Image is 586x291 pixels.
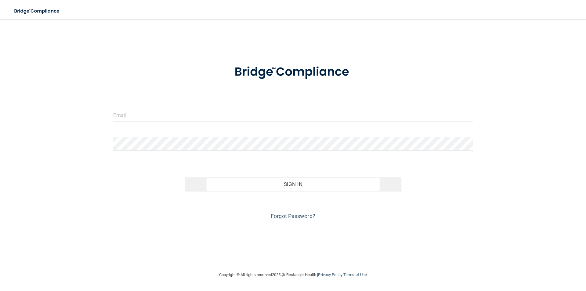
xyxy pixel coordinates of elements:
[318,272,342,277] a: Privacy Policy
[271,213,315,219] a: Forgot Password?
[9,5,65,17] img: bridge_compliance_login_screen.278c3ca4.svg
[113,108,473,122] input: Email
[182,265,404,285] div: Copyright © All rights reserved 2025 @ Rectangle Health | |
[222,56,364,88] img: bridge_compliance_login_screen.278c3ca4.svg
[185,177,401,191] button: Sign In
[343,272,367,277] a: Terms of Use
